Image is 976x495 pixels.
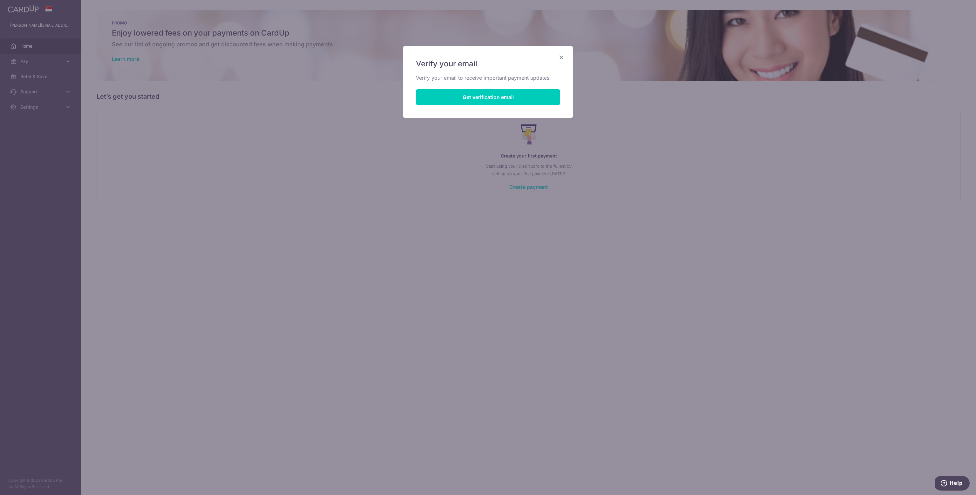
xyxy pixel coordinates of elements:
p: Verify your email to receive important payment updates. [416,74,560,82]
button: Get verification email [416,89,560,105]
span: Verify your email [416,59,477,69]
iframe: Opens a widget where you can find more information [935,476,970,492]
button: Close [558,54,565,61]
